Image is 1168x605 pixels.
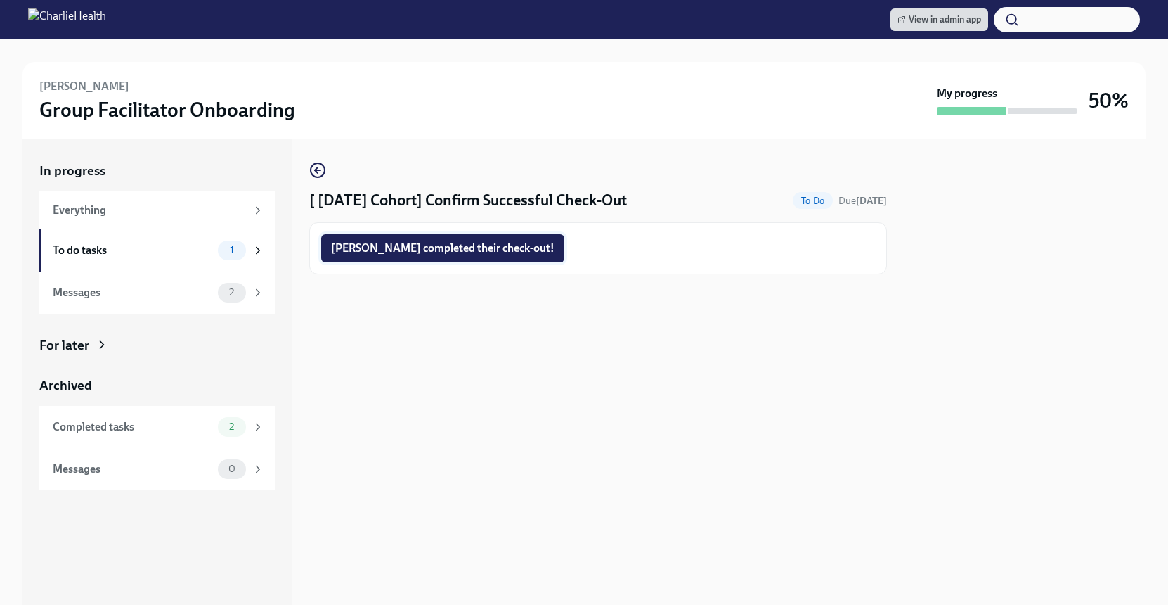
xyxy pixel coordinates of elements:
[838,195,887,207] span: Due
[890,8,988,31] a: View in admin app
[39,376,275,395] a: Archived
[221,245,242,255] span: 1
[39,79,129,94] h6: [PERSON_NAME]
[53,203,246,218] div: Everything
[53,419,212,435] div: Completed tasks
[221,287,242,298] span: 2
[937,86,997,101] strong: My progress
[1089,88,1129,113] h3: 50%
[39,406,275,448] a: Completed tasks2
[793,196,833,206] span: To Do
[838,194,887,208] span: October 24th, 2025 10:00
[39,448,275,490] a: Messages0
[28,8,106,31] img: CharlieHealth
[39,336,89,355] div: For later
[39,97,295,122] h3: Group Facilitator Onboarding
[39,272,275,314] a: Messages2
[39,336,275,355] a: For later
[331,241,554,255] span: [PERSON_NAME] completed their check-out!
[897,13,981,27] span: View in admin app
[856,195,887,207] strong: [DATE]
[321,234,564,262] button: [PERSON_NAME] completed their check-out!
[53,285,212,300] div: Messages
[39,191,275,229] a: Everything
[53,461,212,477] div: Messages
[220,464,244,474] span: 0
[221,421,242,432] span: 2
[309,190,627,211] h4: [ [DATE] Cohort] Confirm Successful Check-Out
[39,162,275,180] a: In progress
[39,229,275,272] a: To do tasks1
[53,243,212,258] div: To do tasks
